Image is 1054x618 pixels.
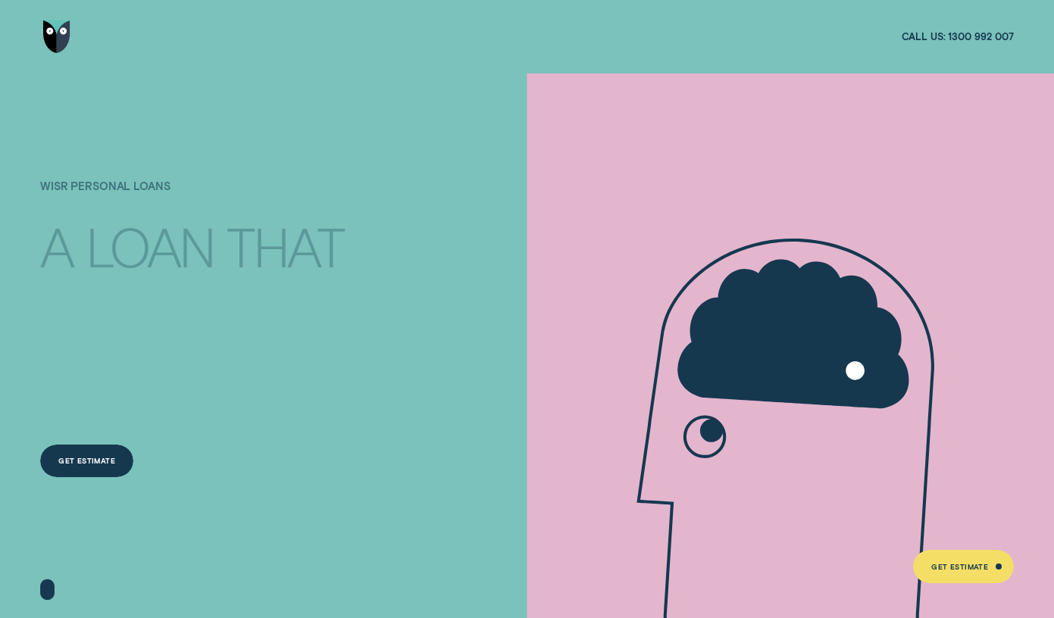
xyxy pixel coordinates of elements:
[913,550,1014,582] a: Get Estimate
[948,30,1013,43] span: 1300 992 007
[902,30,1014,43] a: Call us:1300 992 007
[43,20,70,53] img: Wisr
[902,30,946,43] span: Call us:
[86,220,214,271] div: LOAN
[40,220,73,271] div: A
[40,445,133,477] a: Get Estimate
[227,220,342,271] div: THAT
[40,203,358,356] h4: A LOAN THAT PUTS YOU IN CONTROL
[40,180,358,214] h1: Wisr Personal Loans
